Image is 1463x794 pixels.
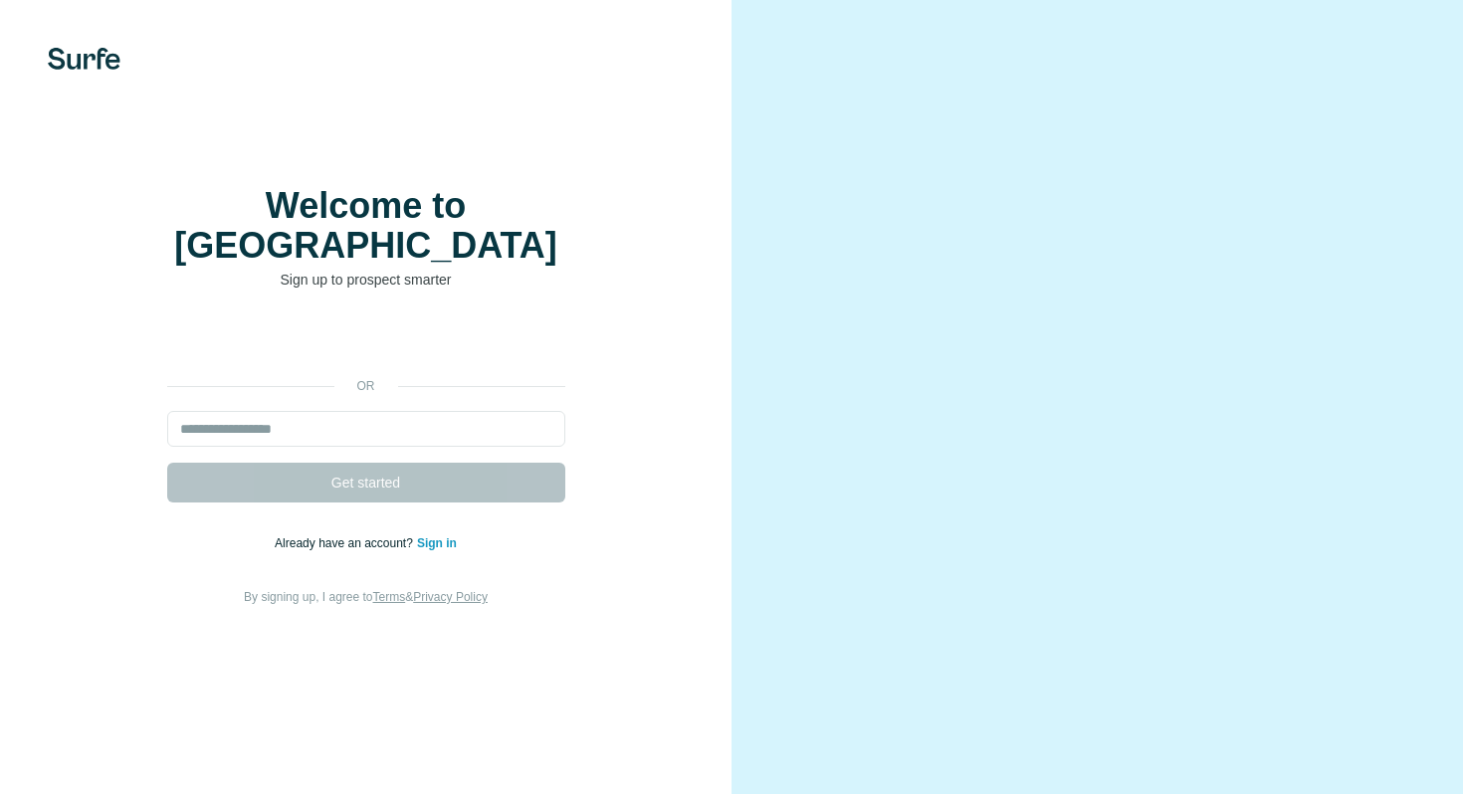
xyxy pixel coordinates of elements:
[167,186,565,266] h1: Welcome to [GEOGRAPHIC_DATA]
[334,377,398,395] p: or
[157,319,575,363] iframe: Knop Inloggen met Google
[275,536,417,550] span: Already have an account?
[413,590,488,604] a: Privacy Policy
[244,590,488,604] span: By signing up, I agree to &
[417,536,457,550] a: Sign in
[373,590,406,604] a: Terms
[167,270,565,290] p: Sign up to prospect smarter
[48,48,120,70] img: Surfe's logo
